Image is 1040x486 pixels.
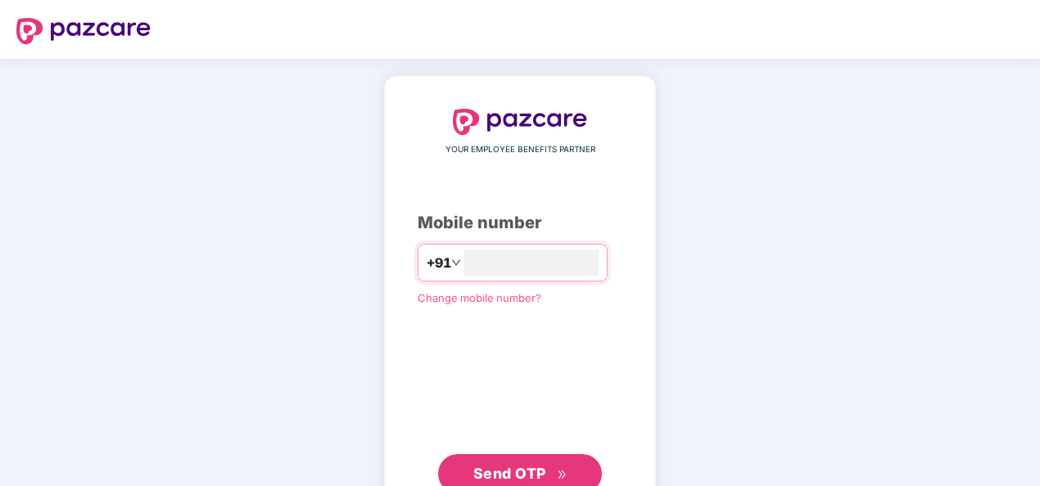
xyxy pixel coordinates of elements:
img: logo [453,109,587,135]
span: Send OTP [473,465,546,482]
span: +91 [427,253,451,273]
a: Change mobile number? [418,291,541,304]
div: Mobile number [418,210,622,236]
span: double-right [557,470,567,480]
img: logo [16,18,151,44]
span: down [451,258,461,268]
span: YOUR EMPLOYEE BENEFITS PARTNER [445,143,595,156]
